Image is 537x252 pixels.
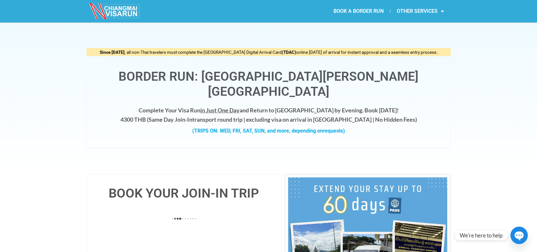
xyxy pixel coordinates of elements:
strong: Same Day Join-In [149,116,192,123]
span: , all non-Thai travelers must complete the [GEOGRAPHIC_DATA] Digital Arrival Card online [DATE] o... [100,50,438,55]
a: BOOK A BORDER RUN [327,4,390,19]
nav: Menu [268,4,450,19]
strong: Since [DATE] [100,50,125,55]
h1: Border Run: [GEOGRAPHIC_DATA][PERSON_NAME][GEOGRAPHIC_DATA] [93,69,444,99]
a: OTHER SERVICES [390,4,450,19]
h4: Complete Your Visa Run and Return to [GEOGRAPHIC_DATA] by Evening. Book [DATE]! 4300 THB ( transp... [93,106,444,124]
h4: BOOK YOUR JOIN-IN TRIP [93,187,275,200]
strong: (TDAC) [282,50,296,55]
span: requests) [323,128,345,134]
span: in Just One Day [200,107,240,114]
strong: (TRIPS ON: WED, FRI, SAT, SUN, and more, depending on [192,128,345,134]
